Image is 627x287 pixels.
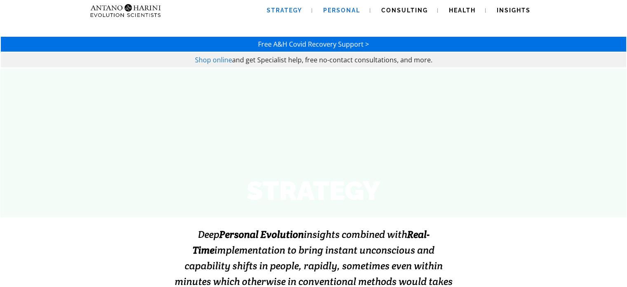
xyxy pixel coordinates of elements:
[323,7,360,14] span: Personal
[381,7,428,14] span: Consulting
[247,175,380,206] strong: STRATEGY
[258,40,369,49] a: Free A&H Covid Recovery Support >
[449,7,476,14] span: Health
[232,55,432,64] span: and get Specialist help, free no-contact consultations, and more.
[497,7,531,14] span: Insights
[195,55,232,64] a: Shop online
[267,7,302,14] span: Strategy
[219,228,304,241] strong: Personal Evolution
